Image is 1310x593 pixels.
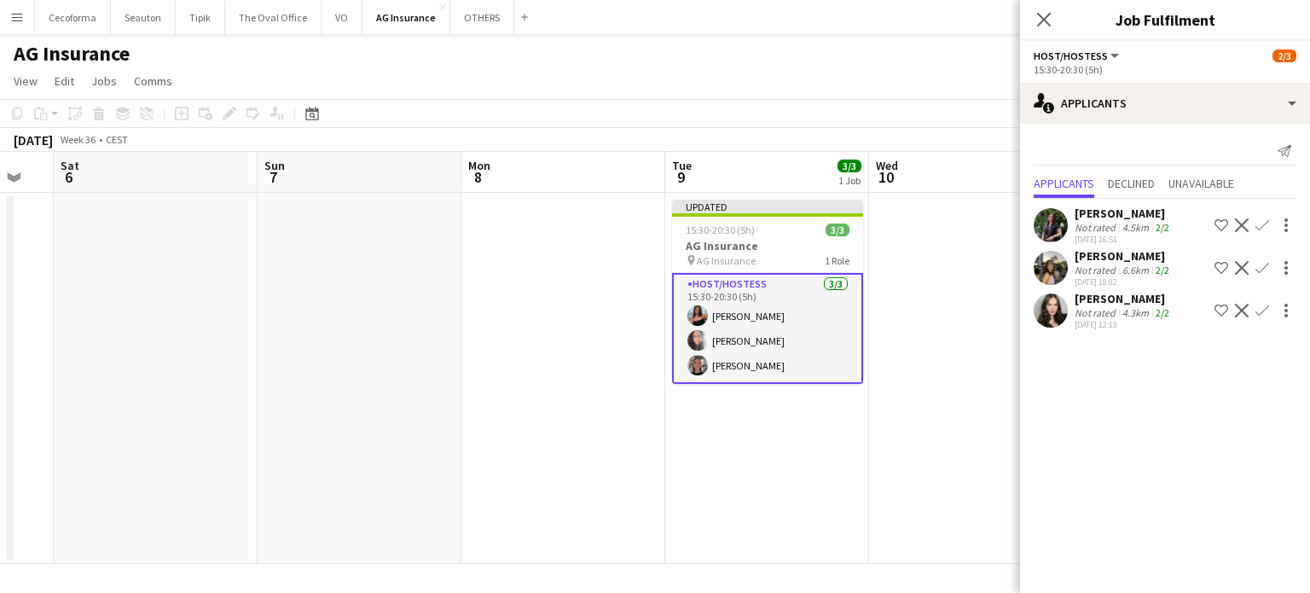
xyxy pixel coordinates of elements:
[14,131,53,148] div: [DATE]
[1020,83,1310,124] div: Applicants
[450,1,514,34] button: OTHERS
[1075,291,1173,306] div: [PERSON_NAME]
[56,133,99,146] span: Week 36
[35,1,111,34] button: Cecoforma
[1075,276,1173,288] div: [DATE] 18:02
[1075,234,1173,245] div: [DATE] 16:51
[225,1,322,34] button: The Oval Office
[873,167,898,187] span: 10
[7,70,44,92] a: View
[14,41,130,67] h1: AG Insurance
[55,73,74,89] span: Edit
[1075,221,1119,234] div: Not rated
[1034,49,1108,62] span: Host/Hostess
[106,133,128,146] div: CEST
[262,167,285,187] span: 7
[825,254,849,267] span: 1 Role
[264,158,285,173] span: Sun
[1075,306,1119,319] div: Not rated
[1156,306,1169,319] app-skills-label: 2/2
[1034,63,1296,76] div: 15:30-20:30 (5h)
[1119,221,1152,234] div: 4.5km
[111,1,176,34] button: Seauton
[686,224,755,236] span: 15:30-20:30 (5h)
[672,273,863,384] app-card-role: Host/Hostess3/315:30-20:30 (5h)[PERSON_NAME][PERSON_NAME][PERSON_NAME]
[1272,49,1296,62] span: 2/3
[91,73,117,89] span: Jobs
[322,1,362,34] button: VO
[1119,264,1152,276] div: 6.6km
[1075,248,1173,264] div: [PERSON_NAME]
[1168,177,1234,189] span: Unavailable
[669,167,692,187] span: 9
[127,70,179,92] a: Comms
[826,224,849,236] span: 3/3
[176,1,225,34] button: Tipik
[1075,264,1119,276] div: Not rated
[1108,177,1155,189] span: Declined
[672,158,692,173] span: Tue
[1034,177,1094,189] span: Applicants
[61,158,79,173] span: Sat
[1075,206,1173,221] div: [PERSON_NAME]
[697,254,756,267] span: AG Insurance
[468,158,490,173] span: Mon
[672,200,863,213] div: Updated
[876,158,898,173] span: Wed
[14,73,38,89] span: View
[672,238,863,253] h3: AG Insurance
[1034,49,1122,62] button: Host/Hostess
[1119,306,1152,319] div: 4.3km
[1156,221,1169,234] app-skills-label: 2/2
[48,70,81,92] a: Edit
[838,160,861,172] span: 3/3
[58,167,79,187] span: 6
[466,167,490,187] span: 8
[1075,319,1173,330] div: [DATE] 12:13
[838,174,861,187] div: 1 Job
[672,200,863,384] app-job-card: Updated15:30-20:30 (5h)3/3AG Insurance AG Insurance1 RoleHost/Hostess3/315:30-20:30 (5h)[PERSON_N...
[134,73,172,89] span: Comms
[1020,9,1310,31] h3: Job Fulfilment
[84,70,124,92] a: Jobs
[362,1,450,34] button: AG Insurance
[1156,264,1169,276] app-skills-label: 2/2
